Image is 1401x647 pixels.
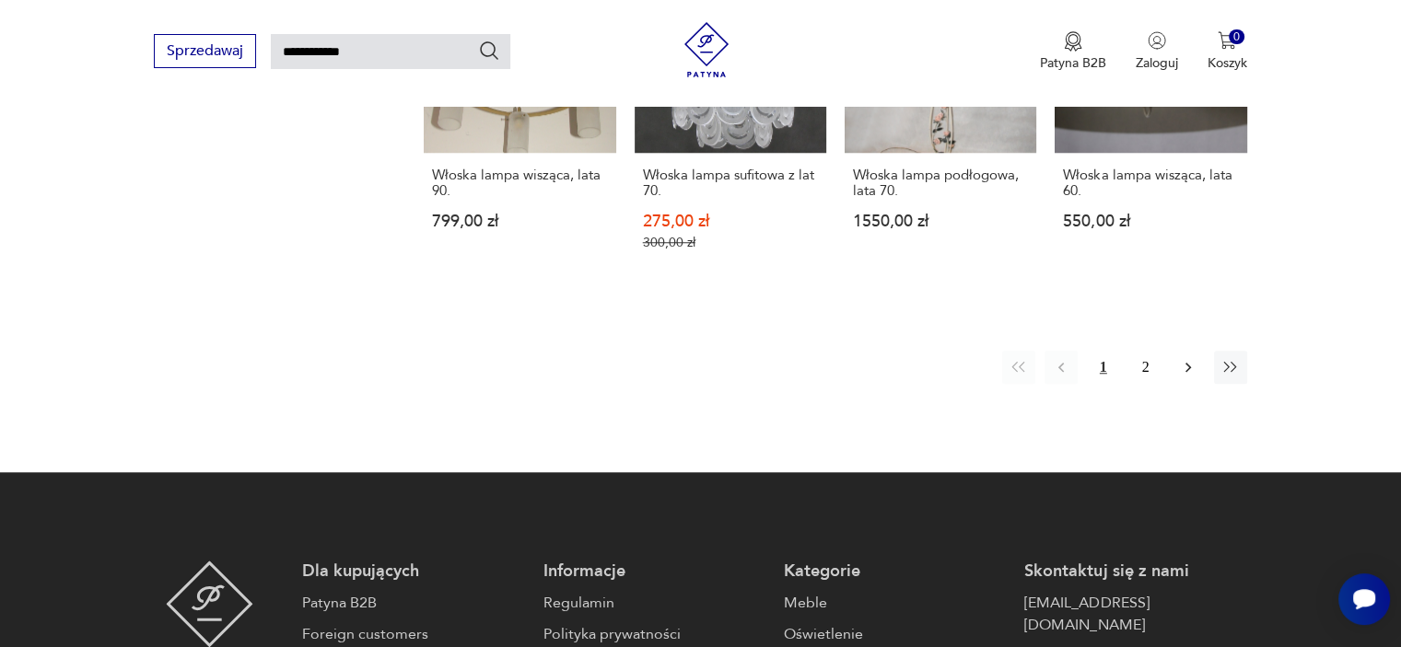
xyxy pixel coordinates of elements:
div: 0 [1229,29,1244,45]
p: 550,00 zł [1063,214,1238,229]
img: Ikona medalu [1064,31,1082,52]
p: Zaloguj [1136,54,1178,72]
button: Zaloguj [1136,31,1178,72]
a: Sprzedawaj [154,46,256,59]
button: Szukaj [478,40,500,62]
img: Ikona koszyka [1218,31,1236,50]
a: Foreign customers [302,623,524,645]
button: 1 [1087,351,1120,384]
a: Meble [784,592,1006,614]
a: Regulamin [543,592,765,614]
p: Informacje [543,560,765,583]
h3: Włoska lampa wisząca, lata 60. [1063,168,1238,199]
img: Patyna - sklep z meblami i dekoracjami vintage [679,22,734,77]
a: [EMAIL_ADDRESS][DOMAIN_NAME] [1024,592,1246,636]
button: 0Koszyk [1208,31,1247,72]
p: 799,00 zł [432,214,607,229]
p: 300,00 zł [643,235,818,250]
button: Patyna B2B [1040,31,1106,72]
h3: Włoska lampa wisząca, lata 90. [432,168,607,199]
p: Koszyk [1208,54,1247,72]
a: Patyna B2B [302,592,524,614]
img: Patyna - sklep z meblami i dekoracjami vintage [166,560,253,647]
h3: Włoska lampa sufitowa z lat 70. [643,168,818,199]
p: 275,00 zł [643,214,818,229]
iframe: Smartsupp widget button [1338,573,1390,625]
p: Patyna B2B [1040,54,1106,72]
img: Ikonka użytkownika [1148,31,1166,50]
h3: Włoska lampa podłogowa, lata 70. [853,168,1028,199]
a: Polityka prywatności [543,623,765,645]
button: 2 [1129,351,1162,384]
a: Oświetlenie [784,623,1006,645]
a: Ikona medaluPatyna B2B [1040,31,1106,72]
button: Sprzedawaj [154,34,256,68]
p: Kategorie [784,560,1006,583]
p: 1550,00 zł [853,214,1028,229]
p: Dla kupujących [302,560,524,583]
p: Skontaktuj się z nami [1024,560,1246,583]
